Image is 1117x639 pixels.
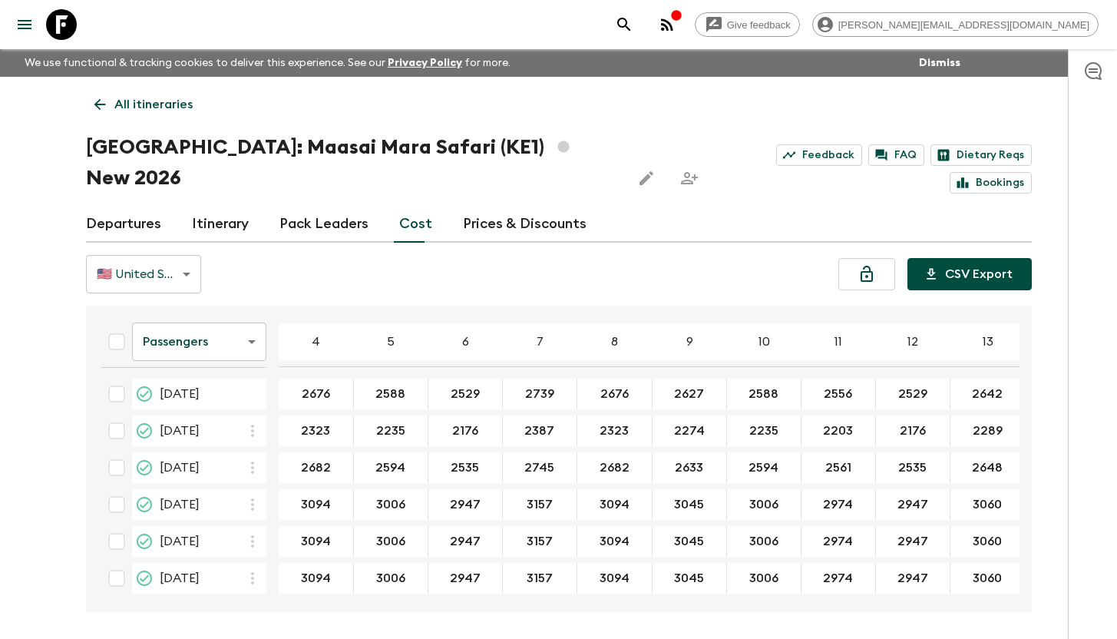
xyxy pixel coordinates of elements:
[653,379,727,409] div: 18 Jan 2026; 9
[805,416,871,446] button: 2203
[577,452,653,483] div: 14 Jun 2026; 8
[881,416,944,446] button: 2176
[279,526,354,557] div: 12 Jul 2026; 4
[656,452,722,483] button: 2633
[428,563,503,594] div: 19 Jul 2026; 6
[462,333,469,351] p: 6
[354,526,428,557] div: 12 Jul 2026; 5
[868,144,924,166] a: FAQ
[656,416,723,446] button: 2274
[954,489,1020,520] button: 3060
[86,89,201,120] a: All itineraries
[114,95,193,114] p: All itineraries
[653,452,727,483] div: 14 Jun 2026; 9
[656,379,722,409] button: 2627
[160,495,200,514] span: [DATE]
[876,526,950,557] div: 12 Jul 2026; 12
[503,452,577,483] div: 14 Jun 2026; 7
[503,563,577,594] div: 19 Jul 2026; 7
[876,379,950,409] div: 18 Jan 2026; 12
[432,452,497,483] button: 2535
[834,333,842,351] p: 11
[86,253,201,296] div: 🇺🇸 United States Dollar (USD)
[653,416,727,446] div: 15 Feb 2026; 9
[727,416,801,446] div: 15 Feb 2026; 10
[953,379,1021,409] button: 2642
[503,489,577,520] div: 27 Jun 2026; 7
[577,416,653,446] div: 15 Feb 2026; 8
[876,563,950,594] div: 19 Jul 2026; 12
[695,12,800,37] a: Give feedback
[354,563,428,594] div: 19 Jul 2026; 5
[399,206,432,243] a: Cost
[388,58,462,68] a: Privacy Policy
[581,526,648,557] button: 3094
[731,526,797,557] button: 3006
[135,422,154,440] svg: Guaranteed
[101,326,132,357] div: Select all
[653,489,727,520] div: 27 Jun 2026; 9
[135,495,154,514] svg: Guaranteed
[954,563,1020,594] button: 3060
[283,379,349,409] button: 2676
[354,452,428,483] div: 14 Jun 2026; 5
[581,563,648,594] button: 3094
[160,569,200,588] span: [DATE]
[279,563,354,594] div: 19 Jul 2026; 4
[132,320,266,363] div: Passengers
[653,563,727,594] div: 19 Jul 2026; 9
[279,452,354,483] div: 14 Jun 2026; 4
[160,459,200,477] span: [DATE]
[160,422,200,440] span: [DATE]
[727,563,801,594] div: 19 Jul 2026; 10
[801,526,876,557] div: 12 Jul 2026; 11
[279,206,368,243] a: Pack Leaders
[611,333,618,351] p: 8
[358,416,424,446] button: 2235
[507,379,573,409] button: 2739
[758,333,770,351] p: 10
[879,563,947,594] button: 2947
[653,526,727,557] div: 12 Jul 2026; 9
[9,9,40,40] button: menu
[731,563,797,594] button: 3006
[727,489,801,520] div: 27 Jun 2026; 10
[283,416,349,446] button: 2323
[805,379,871,409] button: 2556
[354,416,428,446] div: 15 Feb 2026; 5
[135,569,154,588] svg: Guaranteed
[387,333,395,351] p: 5
[609,9,639,40] button: search adventures
[428,379,503,409] div: 18 Jan 2026; 6
[581,489,648,520] button: 3094
[930,144,1032,166] a: Dietary Reqs
[503,379,577,409] div: 18 Jan 2026; 7
[686,333,693,351] p: 9
[719,19,799,31] span: Give feedback
[135,385,154,403] svg: On Sale
[537,333,544,351] p: 7
[727,379,801,409] div: 18 Jan 2026; 10
[727,452,801,483] div: 14 Jun 2026; 10
[192,206,249,243] a: Itinerary
[953,452,1021,483] button: 2648
[656,526,722,557] button: 3045
[656,489,722,520] button: 3045
[805,489,871,520] button: 2974
[915,52,964,74] button: Dismiss
[357,379,424,409] button: 2588
[431,526,499,557] button: 2947
[508,526,571,557] button: 3157
[503,526,577,557] div: 12 Jul 2026; 7
[431,489,499,520] button: 2947
[357,452,424,483] button: 2594
[838,258,895,290] button: Lock costs
[876,416,950,446] div: 15 Feb 2026; 12
[805,526,871,557] button: 2974
[950,526,1026,557] div: 12 Jul 2026; 13
[950,563,1026,594] div: 19 Jul 2026; 13
[876,489,950,520] div: 27 Jun 2026; 12
[86,206,161,243] a: Departures
[631,163,662,194] button: Edit this itinerary
[812,12,1099,37] div: [PERSON_NAME][EMAIL_ADDRESS][DOMAIN_NAME]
